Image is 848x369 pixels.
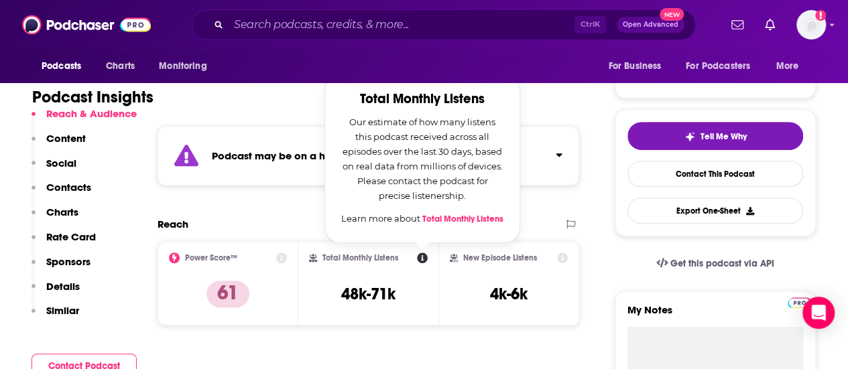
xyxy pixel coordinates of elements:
[815,10,826,21] svg: Add a profile image
[341,115,503,203] p: Our estimate of how many listens this podcast received across all episodes over the last 30 days,...
[322,253,398,263] h2: Total Monthly Listens
[32,54,99,79] button: open menu
[767,54,816,79] button: open menu
[627,198,803,224] button: Export One-Sheet
[46,304,79,317] p: Similar
[686,57,750,76] span: For Podcasters
[32,132,86,157] button: Content
[776,57,799,76] span: More
[149,54,224,79] button: open menu
[684,131,695,142] img: tell me why sparkle
[42,57,81,76] span: Podcasts
[32,230,96,255] button: Rate Card
[46,181,91,194] p: Contacts
[32,280,80,305] button: Details
[627,303,803,327] label: My Notes
[341,211,503,226] p: Learn more about
[206,281,249,307] p: 61
[463,253,537,263] h2: New Episode Listens
[627,161,803,187] a: Contact This Podcast
[490,284,528,304] h3: 4k-6k
[46,230,96,243] p: Rate Card
[212,149,402,162] strong: Podcast may be on a hiatus or finished
[608,57,661,76] span: For Business
[760,13,780,36] a: Show notifications dropdown
[670,258,774,269] span: Get this podcast via API
[802,297,835,329] div: Open Intercom Messenger
[623,21,678,28] span: Open Advanced
[796,10,826,40] span: Logged in as AtriaBooks
[677,54,770,79] button: open menu
[627,122,803,150] button: tell me why sparkleTell Me Why
[32,157,76,181] button: Social
[158,126,579,186] section: Click to expand status details
[32,255,90,280] button: Sponsors
[97,54,143,79] a: Charts
[46,206,78,218] p: Charts
[701,131,747,142] span: Tell Me Why
[46,132,86,145] p: Content
[158,218,188,230] h2: Reach
[229,14,574,35] input: Search podcasts, credits, & more...
[46,157,76,169] p: Social
[32,87,154,107] h1: Podcast Insights
[46,255,90,268] p: Sponsors
[46,107,137,120] p: Reach & Audience
[726,13,749,36] a: Show notifications dropdown
[599,54,678,79] button: open menu
[796,10,826,40] img: User Profile
[32,181,91,206] button: Contacts
[788,295,811,308] a: Pro website
[192,9,696,40] div: Search podcasts, credits, & more...
[32,304,79,329] button: Similar
[341,92,503,106] h2: Total Monthly Listens
[106,57,135,76] span: Charts
[796,10,826,40] button: Show profile menu
[617,17,684,33] button: Open AdvancedNew
[574,16,606,33] span: Ctrl K
[32,206,78,230] button: Charts
[341,284,396,304] h3: 48k-71k
[788,297,811,308] img: Podchaser Pro
[185,253,237,263] h2: Power Score™
[422,214,503,224] a: Total Monthly Listens
[660,8,684,21] span: New
[159,57,206,76] span: Monitoring
[646,247,785,280] a: Get this podcast via API
[32,107,137,132] button: Reach & Audience
[46,280,80,293] p: Details
[22,12,151,38] img: Podchaser - Follow, Share and Rate Podcasts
